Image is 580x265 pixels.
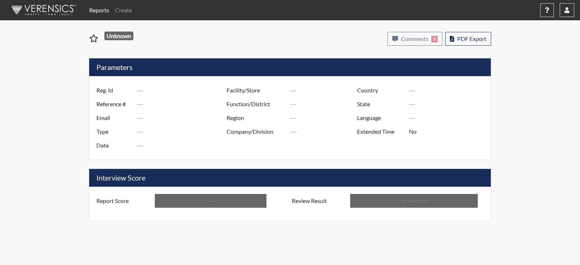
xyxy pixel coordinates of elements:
input: --- [290,125,359,138]
input: --- [137,83,228,97]
label: Extended Time [352,125,409,138]
input: --- [409,111,489,125]
label: Region [221,111,290,125]
a: Reports [86,3,112,17]
label: Reference # [91,97,137,111]
input: --- [137,125,228,138]
span: 0 [431,36,438,42]
button: Comments0 [388,32,442,46]
label: Facility/Store [221,83,290,97]
label: Report Score [91,194,155,208]
h5: Interview Score [89,169,491,187]
button: PDF Export [445,32,491,46]
input: --- [409,125,489,138]
label: Function/District [221,97,290,111]
label: Country [352,83,409,97]
span: Unknown [104,32,134,40]
input: No Decision [350,194,478,208]
input: --- [290,111,359,125]
input: --- [137,111,228,125]
input: --- [290,97,359,111]
label: Date [91,138,137,152]
span: Comments [401,35,428,42]
label: Email [91,111,137,125]
label: Review Result [286,194,350,208]
span: PDF Export [457,35,486,42]
a: Create [112,3,135,17]
label: Company/Division [221,125,290,138]
h5: Parameters [89,58,491,76]
input: --- [137,138,228,152]
input: --- [409,83,489,97]
label: Language [352,111,409,125]
input: --- [137,97,228,111]
label: State [352,97,409,111]
input: --- [290,83,359,97]
input: --- [155,194,266,208]
label: Type [91,125,137,138]
label: Reg. Id [91,83,137,97]
input: --- [409,97,489,111]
